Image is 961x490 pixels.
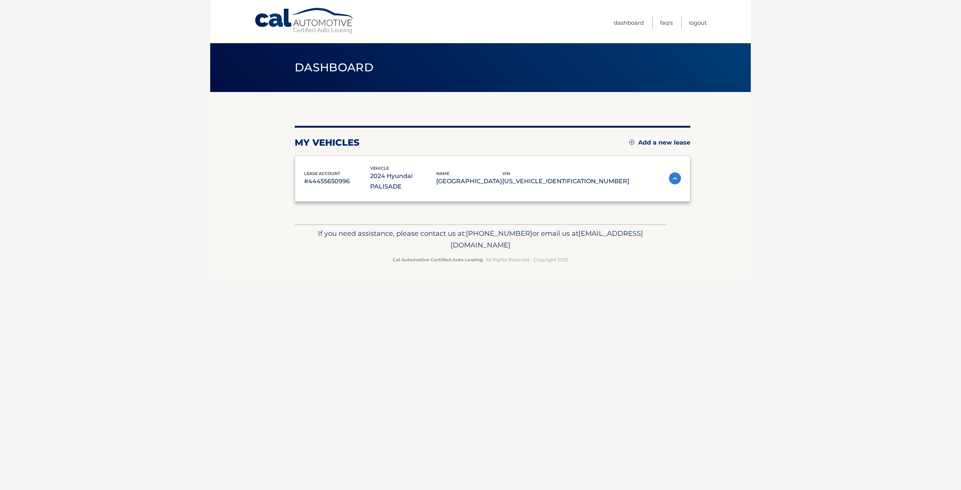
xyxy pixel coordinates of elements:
[436,171,449,176] span: name
[660,17,673,29] a: FAQ's
[436,176,502,187] p: [GEOGRAPHIC_DATA]
[614,17,644,29] a: Dashboard
[300,256,661,264] p: - All Rights Reserved - Copyright 2025
[370,171,436,192] p: 2024 Hyundai PALISADE
[669,172,681,184] img: accordion-active.svg
[393,257,483,262] strong: Cal Automotive Certified Auto Leasing
[254,8,355,34] a: Cal Automotive
[304,171,340,176] span: lease account
[502,171,510,176] span: vin
[295,60,374,74] span: Dashboard
[502,176,629,187] p: [US_VEHICLE_IDENTIFICATION_NUMBER]
[629,139,690,146] a: Add a new lease
[629,140,634,145] img: add.svg
[295,137,360,148] h2: my vehicles
[689,17,707,29] a: Logout
[466,229,532,238] span: [PHONE_NUMBER]
[300,228,661,252] p: If you need assistance, please contact us at: or email us at
[304,176,370,187] p: #44455650996
[370,166,389,171] span: vehicle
